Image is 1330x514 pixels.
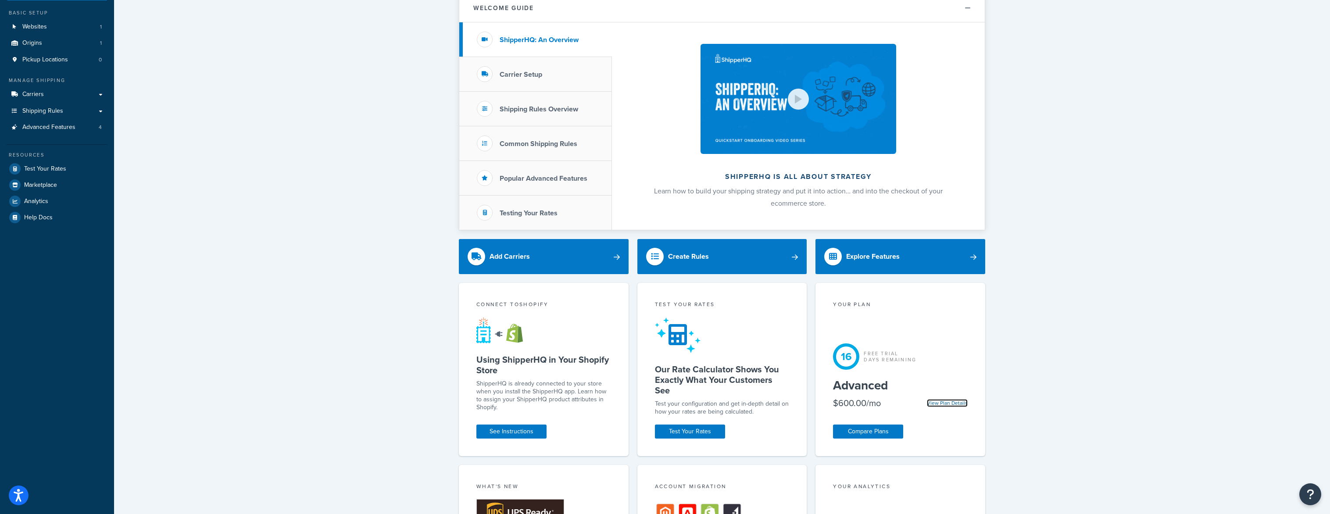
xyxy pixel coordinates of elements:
[490,250,530,263] div: Add Carriers
[476,425,547,439] a: See Instructions
[99,56,102,64] span: 0
[99,124,102,131] span: 4
[476,300,611,311] div: Connect to Shopify
[22,23,47,31] span: Websites
[637,239,807,274] a: Create Rules
[476,380,611,411] p: ShipperHQ is already connected to your store when you install the ShipperHQ app. Learn how to ass...
[24,165,66,173] span: Test Your Rates
[7,193,107,209] a: Analytics
[7,35,107,51] a: Origins1
[24,214,53,221] span: Help Docs
[7,103,107,119] a: Shipping Rules
[7,52,107,68] li: Pickup Locations
[1299,483,1321,505] button: Open Resource Center
[7,52,107,68] a: Pickup Locations0
[22,56,68,64] span: Pickup Locations
[833,397,881,409] div: $600.00/mo
[7,86,107,103] a: Carriers
[815,239,985,274] a: Explore Features
[24,198,48,205] span: Analytics
[668,250,709,263] div: Create Rules
[655,400,790,416] div: Test your configuration and get in-depth detail on how your rates are being calculated.
[833,425,903,439] a: Compare Plans
[7,119,107,136] a: Advanced Features4
[7,177,107,193] a: Marketplace
[476,482,611,493] div: What's New
[476,354,611,375] h5: Using ShipperHQ in Your Shopify Store
[22,39,42,47] span: Origins
[22,124,75,131] span: Advanced Features
[655,364,790,396] h5: Our Rate Calculator Shows You Exactly What Your Customers See
[7,151,107,159] div: Resources
[473,5,534,11] h2: Welcome Guide
[100,23,102,31] span: 1
[476,317,531,343] img: connect-shq-shopify-9b9a8c5a.svg
[846,250,900,263] div: Explore Features
[500,36,579,44] h3: ShipperHQ: An Overview
[833,482,968,493] div: Your Analytics
[7,19,107,35] li: Websites
[7,77,107,84] div: Manage Shipping
[22,107,63,115] span: Shipping Rules
[24,182,57,189] span: Marketplace
[654,186,943,208] span: Learn how to build your shipping strategy and put it into action… and into the checkout of your e...
[701,44,896,154] img: ShipperHQ is all about strategy
[655,482,790,493] div: Account Migration
[22,91,44,98] span: Carriers
[864,350,916,363] div: Free Trial Days Remaining
[833,343,859,370] div: 16
[500,71,542,79] h3: Carrier Setup
[655,300,790,311] div: Test your rates
[7,9,107,17] div: Basic Setup
[833,378,968,393] h5: Advanced
[833,300,968,311] div: Your Plan
[635,173,962,181] h2: ShipperHQ is all about strategy
[7,35,107,51] li: Origins
[7,19,107,35] a: Websites1
[655,425,725,439] a: Test Your Rates
[100,39,102,47] span: 1
[7,210,107,225] a: Help Docs
[500,209,558,217] h3: Testing Your Rates
[500,175,587,182] h3: Popular Advanced Features
[7,119,107,136] li: Advanced Features
[7,161,107,177] a: Test Your Rates
[500,140,577,148] h3: Common Shipping Rules
[927,399,968,407] a: View Plan Details
[500,105,578,113] h3: Shipping Rules Overview
[459,239,629,274] a: Add Carriers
